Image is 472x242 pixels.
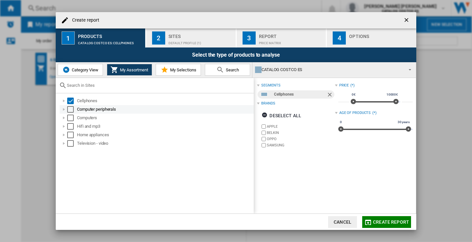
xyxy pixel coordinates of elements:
button: 1 Products CATALOG COSTCO ES:Cellphones [56,28,146,47]
div: 2 [152,31,165,45]
div: Computers [77,115,253,121]
div: Options [349,31,414,38]
button: 2 Sites Default profile (1) [146,28,236,47]
div: Television - video [77,140,253,147]
div: Report [259,31,324,38]
button: Search [205,64,250,76]
div: 1 [62,31,75,45]
div: 4 [333,31,346,45]
div: Hifi and mp3 [77,123,253,130]
input: Search in Sites [67,83,250,88]
button: 3 Report Price Matrix [237,28,327,47]
button: Deselect all [260,110,303,121]
md-checkbox: Select [67,123,77,130]
span: Search [224,67,239,72]
div: Brands [261,101,275,106]
div: Select the type of products to analyse [56,47,416,62]
input: brand.name [262,131,266,135]
input: brand.name [262,143,266,147]
button: getI18NText('BUTTONS.CLOSE_DIALOG') [401,14,414,27]
div: Products [78,31,143,38]
img: wiser-icon-blue.png [62,66,70,74]
button: My Selections [156,64,201,76]
div: CATALOG COSTCO ES:Cellphones [78,38,143,45]
span: Category View [70,67,98,72]
div: Deselect all [262,110,301,121]
input: brand.name [262,137,266,141]
span: Create report [373,219,409,225]
div: Cellphones [274,90,326,99]
button: Create report [362,216,411,228]
button: Cancel [328,216,357,228]
md-checkbox: Select [67,115,77,121]
div: Price Matrix [259,38,324,45]
div: Computer peripherals [77,106,253,113]
div: Cellphones [77,98,253,104]
md-checkbox: Select [67,132,77,138]
button: Category View [58,64,103,76]
h4: Create report [69,17,99,24]
span: My Selections [168,67,196,72]
button: My Assortment [107,64,152,76]
span: 0 [339,120,343,125]
span: 30 years [397,120,411,125]
md-checkbox: Select [67,106,77,113]
ng-md-icon: Remove [326,91,334,99]
div: Age of products [339,110,371,116]
md-checkbox: Select [67,98,77,104]
div: Sites [168,31,233,38]
span: My Assortment [118,67,148,72]
div: Price [339,83,349,88]
div: Default profile (1) [168,38,233,45]
div: 3 [243,31,256,45]
label: APPLE [267,124,335,129]
label: BELKIN [267,130,335,135]
ng-md-icon: getI18NText('BUTTONS.CLOSE_DIALOG') [403,17,411,25]
span: 10000€ [385,92,399,97]
button: 4 Options [327,28,416,47]
span: 0€ [351,92,357,97]
input: brand.name [262,124,266,129]
div: CATALOG COSTCO ES [255,65,403,74]
md-checkbox: Select [67,140,77,147]
div: Home appliances [77,132,253,138]
label: SAMSUNG [267,143,335,148]
div: segments [261,83,280,88]
label: OPPO [267,137,335,141]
